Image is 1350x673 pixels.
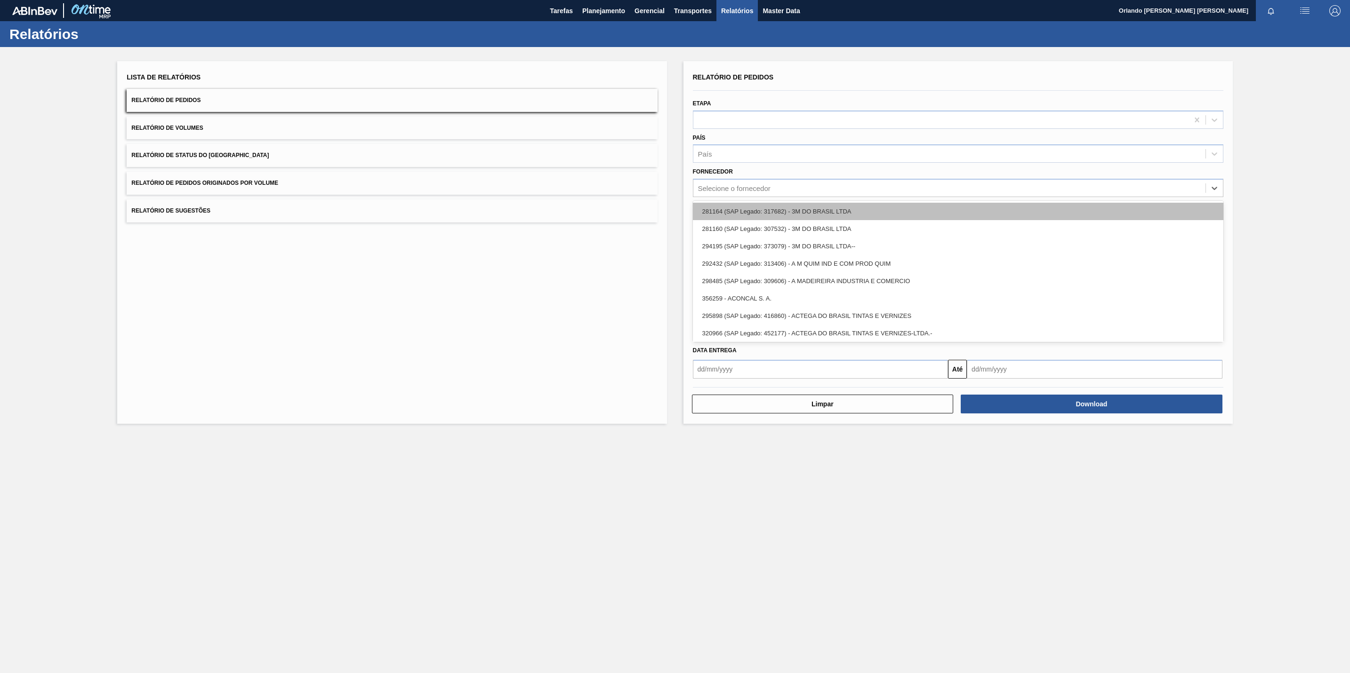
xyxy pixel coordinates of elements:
div: 294195 (SAP Legado: 373079) - 3M DO BRASIL LTDA-- [693,238,1223,255]
label: País [693,135,706,141]
span: Planejamento [582,5,625,16]
div: 320966 (SAP Legado: 452177) - ACTEGA DO BRASIL TINTAS E VERNIZES-LTDA.- [693,325,1223,342]
span: Relatório de Status do [GEOGRAPHIC_DATA] [131,152,269,158]
span: Lista de Relatórios [127,73,201,81]
span: Relatório de Pedidos Originados por Volume [131,180,278,186]
button: Notificações [1256,4,1286,17]
button: Relatório de Pedidos Originados por Volume [127,172,657,195]
button: Até [948,360,967,379]
span: Relatórios [721,5,753,16]
div: 295898 (SAP Legado: 416860) - ACTEGA DO BRASIL TINTAS E VERNIZES [693,307,1223,325]
div: 281160 (SAP Legado: 307532) - 3M DO BRASIL LTDA [693,220,1223,238]
span: Relatório de Volumes [131,125,203,131]
span: Transportes [674,5,712,16]
div: País [698,150,712,158]
input: dd/mm/yyyy [967,360,1222,379]
span: Data entrega [693,347,737,354]
button: Relatório de Status do [GEOGRAPHIC_DATA] [127,144,657,167]
div: Selecione o fornecedor [698,184,771,192]
span: Relatório de Pedidos [693,73,774,81]
img: TNhmsLtSVTkK8tSr43FrP2fwEKptu5GPRR3wAAAABJRU5ErkJggg== [12,7,57,15]
span: Relatório de Pedidos [131,97,201,103]
div: 356259 - ACONCAL S. A. [693,290,1223,307]
img: Logout [1329,5,1341,16]
button: Relatório de Pedidos [127,89,657,112]
button: Relatório de Volumes [127,117,657,140]
label: Fornecedor [693,168,733,175]
button: Download [961,395,1222,413]
div: 281164 (SAP Legado: 317682) - 3M DO BRASIL LTDA [693,203,1223,220]
span: Gerencial [635,5,665,16]
span: Relatório de Sugestões [131,207,210,214]
span: Tarefas [550,5,573,16]
div: 292432 (SAP Legado: 313406) - A M QUIM IND E COM PROD QUIM [693,255,1223,272]
label: Etapa [693,100,711,107]
button: Limpar [692,395,954,413]
span: Master Data [763,5,800,16]
input: dd/mm/yyyy [693,360,948,379]
button: Relatório de Sugestões [127,199,657,222]
img: userActions [1299,5,1310,16]
div: 298485 (SAP Legado: 309606) - A MADEIREIRA INDUSTRIA E COMERCIO [693,272,1223,290]
h1: Relatórios [9,29,177,40]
